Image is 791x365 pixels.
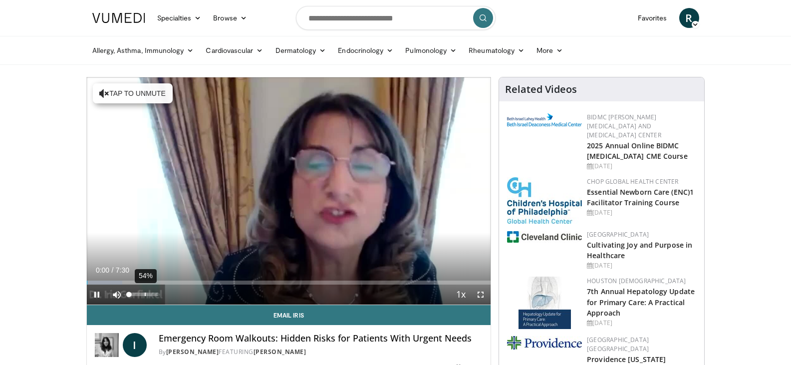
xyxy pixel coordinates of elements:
[587,287,695,317] a: 7th Annual Hepatology Update for Primary Care: A Practical Approach
[530,40,569,60] a: More
[587,113,661,139] a: BIDMC [PERSON_NAME][MEDICAL_DATA] and [MEDICAL_DATA] Center
[399,40,463,60] a: Pulmonology
[507,336,582,350] img: 9aead070-c8c9-47a8-a231-d8565ac8732e.png.150x105_q85_autocrop_double_scale_upscale_version-0.2.jpg
[587,240,692,260] a: Cultivating Joy and Purpose in Healthcare
[95,333,119,357] img: Dr. Iris Gorfinkel
[254,348,306,356] a: [PERSON_NAME]
[451,285,471,305] button: Playback Rate
[679,8,699,28] a: R
[332,40,399,60] a: Endocrinology
[587,162,696,171] div: [DATE]
[505,83,577,95] h4: Related Videos
[166,348,219,356] a: [PERSON_NAME]
[269,40,332,60] a: Dermatology
[96,266,109,274] span: 0:00
[159,333,483,344] h4: Emergency Room Walkouts: Hidden Risks for Patients With Urgent Needs
[87,305,491,325] a: Email Iris
[200,40,269,60] a: Cardiovascular
[93,83,173,103] button: Tap to unmute
[519,277,571,329] img: 83b65fa9-3c25-403e-891e-c43026028dd2.jpg.150x105_q85_autocrop_double_scale_upscale_version-0.2.jpg
[87,285,107,305] button: Pause
[632,8,673,28] a: Favorites
[123,333,147,357] a: I
[587,187,694,207] a: Essential Newborn Care (ENC)1 Facilitator Training Course
[507,231,582,243] img: 1ef99228-8384-4f7a-af87-49a18d542794.png.150x105_q85_autocrop_double_scale_upscale_version-0.2.jpg
[587,208,696,217] div: [DATE]
[296,6,496,30] input: Search topics, interventions
[587,261,696,270] div: [DATE]
[107,285,127,305] button: Unmute
[507,113,582,126] img: c96b19ec-a48b-46a9-9095-935f19585444.png.150x105_q85_autocrop_double_scale_upscale_version-0.2.png
[159,348,483,357] div: By FEATURING
[87,77,491,305] video-js: Video Player
[507,177,582,224] img: 8fbf8b72-0f77-40e1-90f4-9648163fd298.jpg.150x105_q85_autocrop_double_scale_upscale_version-0.2.jpg
[587,336,649,353] a: [GEOGRAPHIC_DATA] [GEOGRAPHIC_DATA]
[112,266,114,274] span: /
[587,230,649,239] a: [GEOGRAPHIC_DATA]
[151,8,208,28] a: Specialties
[87,281,491,285] div: Progress Bar
[92,13,145,23] img: VuMedi Logo
[587,319,696,328] div: [DATE]
[471,285,491,305] button: Fullscreen
[587,177,678,186] a: CHOP Global Health Center
[86,40,200,60] a: Allergy, Asthma, Immunology
[116,266,129,274] span: 7:30
[207,8,253,28] a: Browse
[129,293,158,296] div: Volume Level
[463,40,530,60] a: Rheumatology
[587,141,688,161] a: 2025 Annual Online BIDMC [MEDICAL_DATA] CME Course
[587,277,686,285] a: Houston [DEMOGRAPHIC_DATA]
